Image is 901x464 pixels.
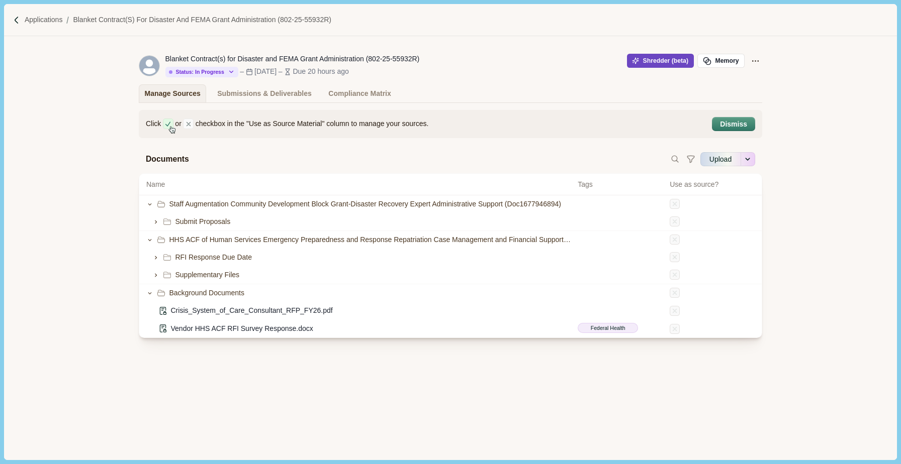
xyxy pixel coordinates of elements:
span: HHS ACF of Human Services Emergency Preparedness and Response Repatriation Case Management and Fi... [169,235,571,245]
button: Federal Health [578,323,638,333]
button: Memory [697,54,745,68]
span: Documents [146,153,189,166]
span: Name [146,179,165,190]
span: Submit Proposals [175,216,231,227]
span: Supplementary Files [175,270,240,280]
div: – [240,66,244,77]
span: RFI Response Due Date [175,252,252,263]
button: Status: In Progress [165,67,238,77]
a: Applications [25,15,63,25]
button: Dismiss [713,118,754,131]
a: Blanket Contract(s) for Disaster and FEMA Grant Administration (802-25-55932R) [73,15,331,25]
button: See more options [741,151,755,167]
a: Manage Sources [139,84,206,102]
span: Use as source? [670,179,718,190]
div: or checkbox in the "Use as Source Material" column to manage your sources. [146,119,705,129]
img: Forward slash icon [62,16,73,25]
button: Shredder (beta) [627,54,694,68]
img: Forward slash icon [12,16,21,25]
span: Crisis_System_of_Care_Consultant_RFP_FY26.pdf [171,305,333,316]
button: Upload [700,151,741,167]
a: Compliance Matrix [323,84,397,102]
span: Tags [578,179,663,190]
div: Due 20 hours ago [293,66,348,77]
span: Vendor HHS ACF RFI Survey Response.docx [171,323,313,334]
span: Federal Health [591,324,625,332]
span: Staff Augmentation Community Development Block Grant-Disaster Recovery Expert Administrative Supp... [169,199,561,209]
div: Compliance Matrix [328,85,391,102]
a: Submissions & Deliverables [212,84,318,102]
div: Blanket Contract(s) for Disaster and FEMA Grant Administration (802-25-55932R) [165,54,420,64]
span: Click [146,119,161,129]
div: Manage Sources [145,85,201,102]
div: [DATE] [254,66,277,77]
div: – [279,66,283,77]
button: Application Actions [748,54,762,68]
div: Submissions & Deliverables [217,85,312,102]
span: Background Documents [169,288,244,298]
div: Status: In Progress [169,69,224,75]
svg: avatar [139,56,159,76]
